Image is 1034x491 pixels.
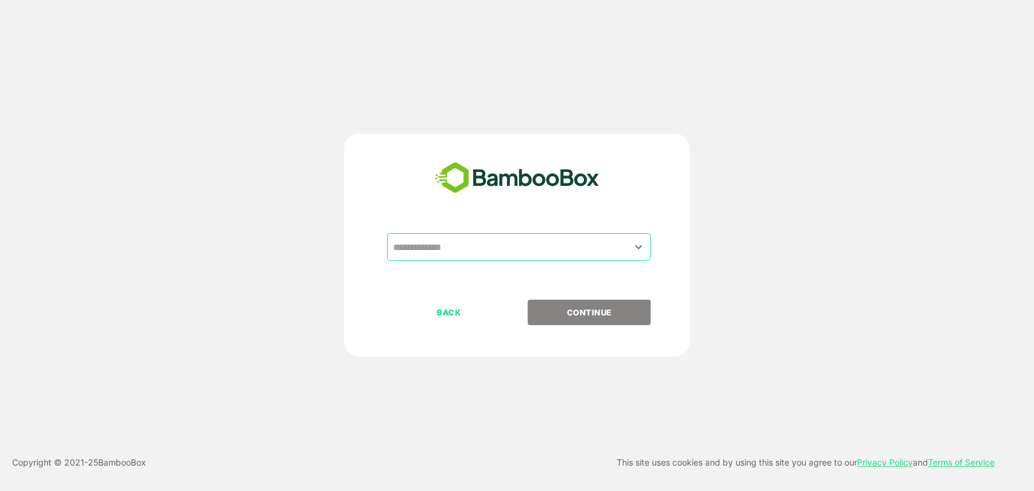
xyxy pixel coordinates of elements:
[388,306,509,319] p: BACK
[428,158,606,198] img: bamboobox
[857,457,913,467] a: Privacy Policy
[630,239,646,255] button: Open
[387,300,510,325] button: BACK
[529,306,650,319] p: CONTINUE
[928,457,995,467] a: Terms of Service
[528,300,651,325] button: CONTINUE
[12,455,146,470] p: Copyright © 2021- 25 BambooBox
[617,455,995,470] p: This site uses cookies and by using this site you agree to our and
